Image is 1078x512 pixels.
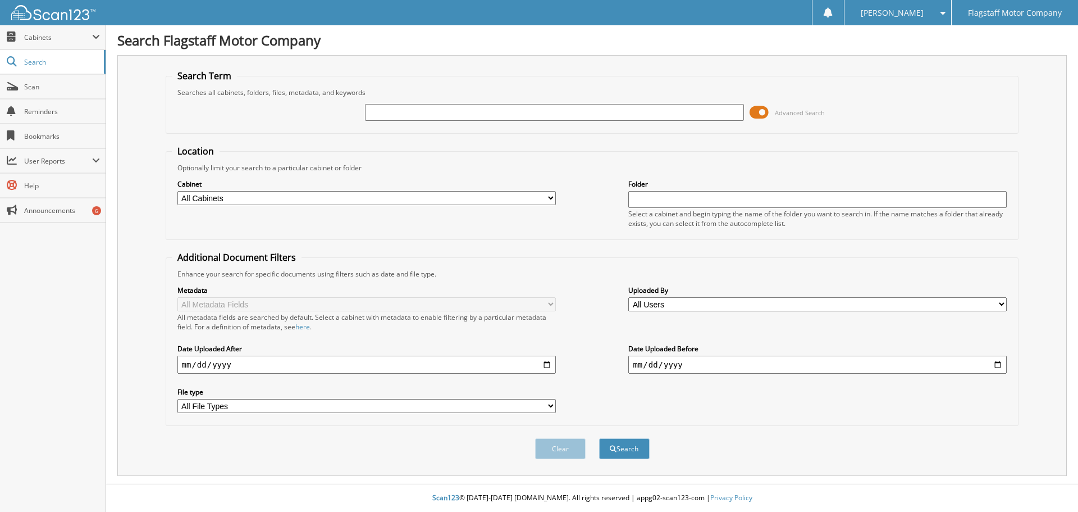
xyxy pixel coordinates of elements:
span: Advanced Search [775,108,825,117]
span: Help [24,181,100,191]
div: Select a cabinet and begin typing the name of the folder you want to search in. If the name match... [628,209,1007,228]
span: [PERSON_NAME] [861,10,924,16]
button: Clear [535,438,586,459]
label: Date Uploaded Before [628,344,1007,354]
span: User Reports [24,156,92,166]
span: Bookmarks [24,132,100,141]
input: end [628,356,1007,374]
span: Reminders [24,107,100,116]
span: Cabinets [24,33,92,42]
h1: Search Flagstaff Motor Company [117,31,1067,49]
a: Privacy Policy [710,493,752,502]
label: Uploaded By [628,286,1007,295]
div: All metadata fields are searched by default. Select a cabinet with metadata to enable filtering b... [177,312,556,332]
span: Search [24,57,98,67]
legend: Search Term [172,70,237,82]
span: Flagstaff Motor Company [968,10,1062,16]
label: File type [177,387,556,397]
legend: Additional Document Filters [172,251,302,264]
input: start [177,356,556,374]
label: Folder [628,179,1007,189]
a: here [295,322,310,332]
div: Optionally limit your search to a particular cabinet or folder [172,163,1013,173]
label: Cabinet [177,179,556,189]
label: Metadata [177,286,556,295]
span: Scan123 [432,493,459,502]
span: Announcements [24,206,100,215]
legend: Location [172,145,220,157]
div: Searches all cabinets, folders, files, metadata, and keywords [172,88,1013,97]
img: scan123-logo-white.svg [11,5,95,20]
span: Scan [24,82,100,92]
label: Date Uploaded After [177,344,556,354]
div: 6 [92,206,101,215]
button: Search [599,438,650,459]
div: Enhance your search for specific documents using filters such as date and file type. [172,269,1013,279]
div: © [DATE]-[DATE] [DOMAIN_NAME]. All rights reserved | appg02-scan123-com | [106,484,1078,512]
